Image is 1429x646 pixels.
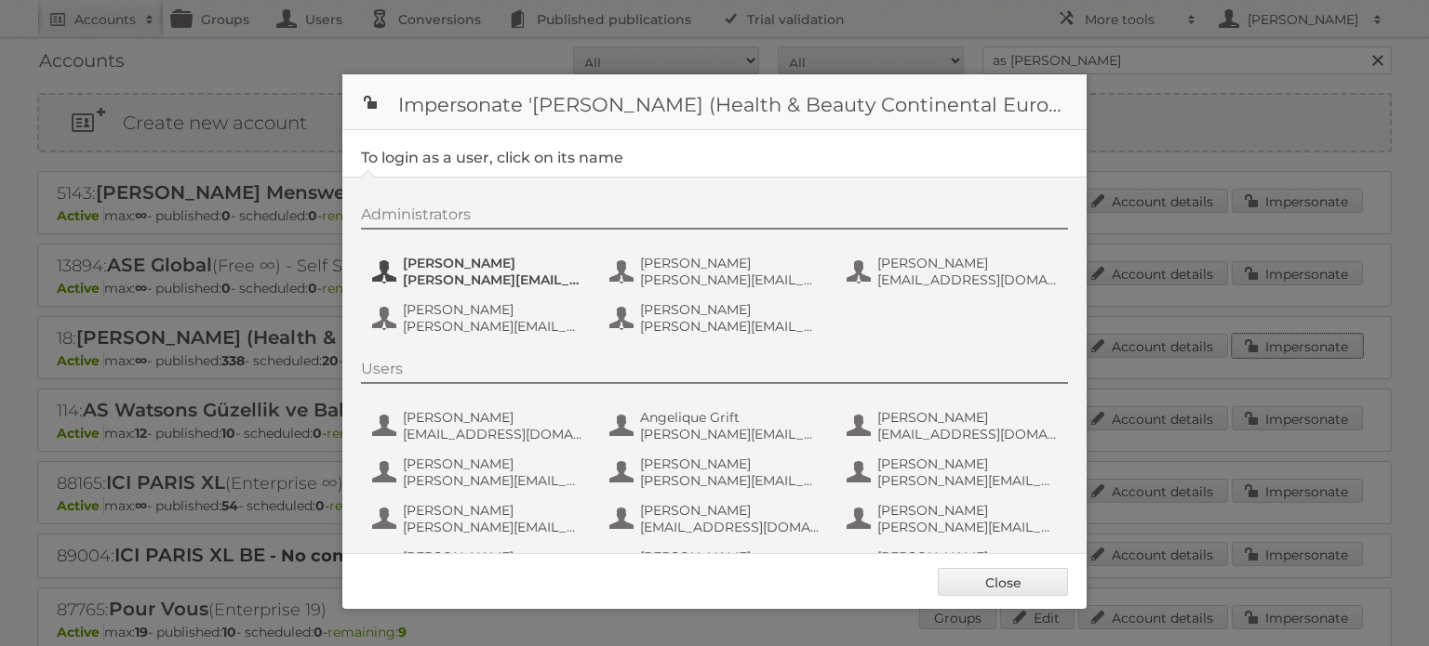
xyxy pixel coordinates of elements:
span: [PERSON_NAME][EMAIL_ADDRESS][DOMAIN_NAME] [403,318,583,335]
button: [PERSON_NAME] [PERSON_NAME][EMAIL_ADDRESS][DOMAIN_NAME] [845,454,1063,491]
span: [PERSON_NAME] [403,409,583,426]
div: Users [361,360,1068,384]
span: [PERSON_NAME][EMAIL_ADDRESS][DOMAIN_NAME] [877,472,1058,489]
span: [EMAIL_ADDRESS][DOMAIN_NAME] [640,519,821,535]
legend: To login as a user, click on its name [361,149,623,166]
span: [PERSON_NAME] [640,455,821,472]
span: [PERSON_NAME][EMAIL_ADDRESS][DOMAIN_NAME] [403,472,583,489]
button: [PERSON_NAME] [EMAIL_ADDRESS][DOMAIN_NAME] [608,500,826,537]
button: [PERSON_NAME] [EMAIL_ADDRESS][DOMAIN_NAME] [845,253,1063,290]
button: [PERSON_NAME] [PERSON_NAME][EMAIL_ADDRESS][DOMAIN_NAME] [608,253,826,290]
span: [PERSON_NAME] [877,409,1058,426]
button: [PERSON_NAME] [PERSON_NAME][EMAIL_ADDRESS][DOMAIN_NAME] [370,500,589,537]
span: [PERSON_NAME] [877,455,1058,472]
span: [EMAIL_ADDRESS][DOMAIN_NAME] [403,426,583,442]
button: [PERSON_NAME] [PERSON_NAME][EMAIL_ADDRESS][DOMAIN_NAME] [608,454,826,491]
span: [PERSON_NAME][EMAIL_ADDRESS][DOMAIN_NAME] [640,426,821,442]
span: [PERSON_NAME] [403,455,583,472]
button: [PERSON_NAME] [PERSON_NAME][EMAIL_ADDRESS][DOMAIN_NAME] [608,299,826,336]
span: [PERSON_NAME] [877,502,1058,519]
span: [PERSON_NAME] [640,502,821,519]
span: [PERSON_NAME] [640,548,821,565]
a: Close [938,568,1068,596]
button: [PERSON_NAME] [PERSON_NAME][EMAIL_ADDRESS][DOMAIN_NAME] [370,253,589,290]
div: Administrators [361,205,1068,230]
span: [EMAIL_ADDRESS][DOMAIN_NAME] [877,426,1058,442]
span: [PERSON_NAME] [640,301,821,318]
span: [PERSON_NAME][EMAIL_ADDRESS][DOMAIN_NAME] [403,271,583,288]
h1: Impersonate '[PERSON_NAME] (Health & Beauty Continental Europe) B.V.' [342,74,1087,130]
span: [EMAIL_ADDRESS][DOMAIN_NAME] [877,271,1058,288]
button: [PERSON_NAME] [PERSON_NAME][EMAIL_ADDRESS][DOMAIN_NAME] [845,500,1063,537]
span: [PERSON_NAME][EMAIL_ADDRESS][DOMAIN_NAME] [640,318,821,335]
span: [PERSON_NAME] [877,255,1058,271]
span: [PERSON_NAME] [877,548,1058,565]
button: [PERSON_NAME] [EMAIL_ADDRESS][DOMAIN_NAME] [370,547,589,584]
button: [PERSON_NAME] [EMAIL_ADDRESS][DOMAIN_NAME] [845,547,1063,584]
span: [PERSON_NAME] [403,301,583,318]
span: Angelique Grift [640,409,821,426]
span: [PERSON_NAME][EMAIL_ADDRESS][DOMAIN_NAME] [640,271,821,288]
button: [PERSON_NAME] [EMAIL_ADDRESS][DOMAIN_NAME] [845,407,1063,444]
button: [PERSON_NAME] [PERSON_NAME][EMAIL_ADDRESS][DOMAIN_NAME] [370,454,589,491]
span: [PERSON_NAME][EMAIL_ADDRESS][DOMAIN_NAME] [877,519,1058,535]
span: [PERSON_NAME] [403,548,583,565]
span: [PERSON_NAME] [403,255,583,271]
button: [PERSON_NAME] [PERSON_NAME][EMAIL_ADDRESS][DOMAIN_NAME] [370,299,589,336]
button: [PERSON_NAME] [EMAIL_ADDRESS][DOMAIN_NAME] [370,407,589,444]
span: [PERSON_NAME][EMAIL_ADDRESS][DOMAIN_NAME] [640,472,821,489]
span: [PERSON_NAME][EMAIL_ADDRESS][DOMAIN_NAME] [403,519,583,535]
span: [PERSON_NAME] [640,255,821,271]
button: [PERSON_NAME] [EMAIL_ADDRESS][DOMAIN_NAME] [608,547,826,584]
button: Angelique Grift [PERSON_NAME][EMAIL_ADDRESS][DOMAIN_NAME] [608,407,826,444]
span: [PERSON_NAME] [403,502,583,519]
